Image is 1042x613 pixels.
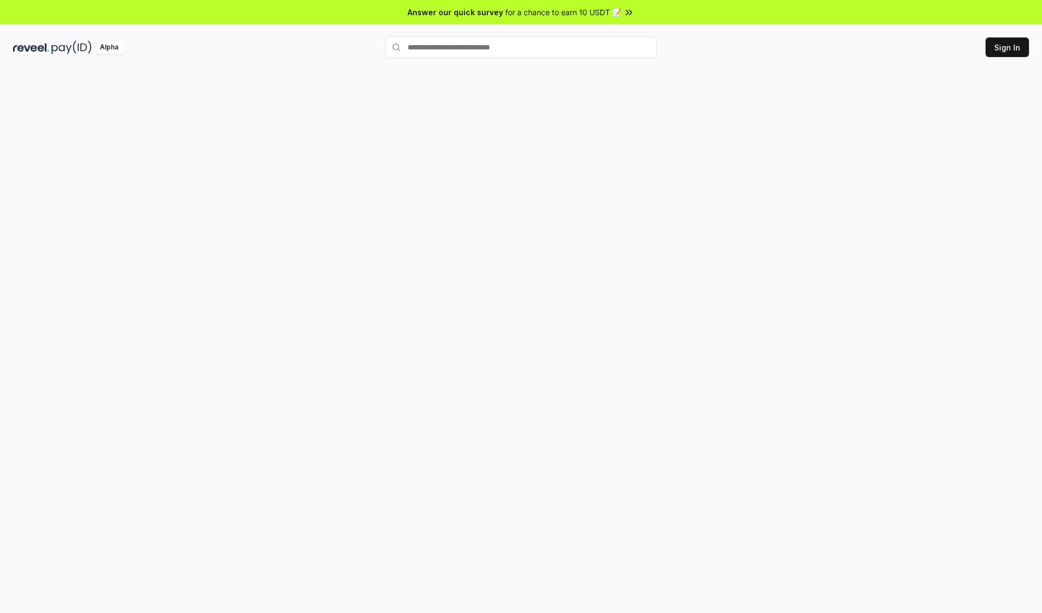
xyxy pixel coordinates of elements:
div: Alpha [94,41,124,54]
img: pay_id [52,41,92,54]
span: for a chance to earn 10 USDT 📝 [505,7,621,18]
button: Sign In [986,37,1029,57]
span: Answer our quick survey [408,7,503,18]
img: reveel_dark [13,41,49,54]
